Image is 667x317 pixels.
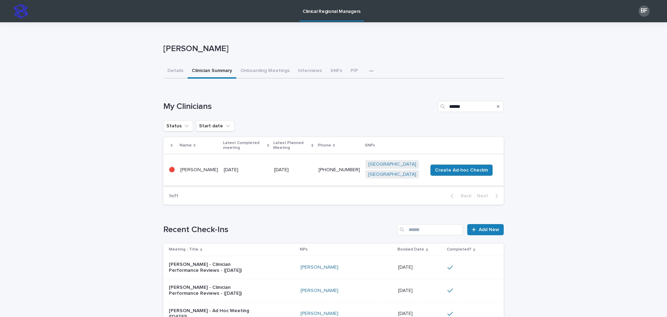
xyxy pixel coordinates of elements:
p: [DATE] [224,167,269,173]
input: Search [438,101,504,112]
p: [DATE] [398,263,414,270]
p: [PERSON_NAME] [163,44,501,54]
a: Add New [467,224,504,235]
button: PIP [346,64,362,79]
p: Latest Completed meeting [223,139,265,152]
tr: [PERSON_NAME] - Clinician Performance Reviews - ([DATE])[PERSON_NAME] [DATE][DATE] [163,256,504,279]
p: Phone [318,142,331,149]
tr: [PERSON_NAME] - Clinician Performance Reviews - ([DATE])[PERSON_NAME] [DATE][DATE] [163,279,504,302]
a: [PERSON_NAME] [300,311,338,317]
a: [GEOGRAPHIC_DATA] [368,161,416,167]
p: Booked Date [397,246,424,253]
p: [PERSON_NAME] - Clinician Performance Reviews - ([DATE]) [169,285,256,296]
a: [PERSON_NAME] [300,264,338,270]
button: Onboarding Meetings [236,64,294,79]
p: Name [180,142,192,149]
a: [PHONE_NUMBER] [319,167,360,172]
h1: My Clinicians [163,102,435,112]
p: SNFs [365,142,375,149]
p: [PERSON_NAME] - Clinician Performance Reviews - ([DATE]) [169,262,256,274]
p: 1 of 1 [163,188,184,205]
button: Interviews [294,64,326,79]
button: Start date [196,120,234,132]
img: stacker-logo-s-only.png [14,4,28,18]
span: Create Ad-hoc Checkin [435,167,488,174]
span: Add New [479,227,499,232]
button: Back [445,193,474,199]
button: Status [163,120,193,132]
span: Back [456,193,471,198]
p: [DATE] [274,167,313,173]
a: [PERSON_NAME] [300,288,338,294]
p: [DATE] [398,286,414,294]
p: [PERSON_NAME] [180,167,218,173]
p: NPs [300,246,308,253]
input: Search [397,224,463,235]
button: Clinician Summary [188,64,236,79]
tr: 🔴[PERSON_NAME][DATE][DATE][PHONE_NUMBER][GEOGRAPHIC_DATA] [GEOGRAPHIC_DATA] Create Ad-hoc Checkin [163,154,504,186]
button: Create Ad-hoc Checkin [430,165,493,176]
p: [DATE] [398,309,414,317]
p: Meeting - Title [169,246,198,253]
button: Details [163,64,188,79]
p: Latest Planned Meeting [273,139,310,152]
a: [GEOGRAPHIC_DATA] [368,172,416,177]
p: 🔴 [169,167,175,173]
p: Completed? [447,246,471,253]
button: Next [474,193,504,199]
h1: Recent Check-Ins [163,225,394,235]
button: SNFs [326,64,346,79]
div: BF [639,6,650,17]
span: Next [477,193,492,198]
